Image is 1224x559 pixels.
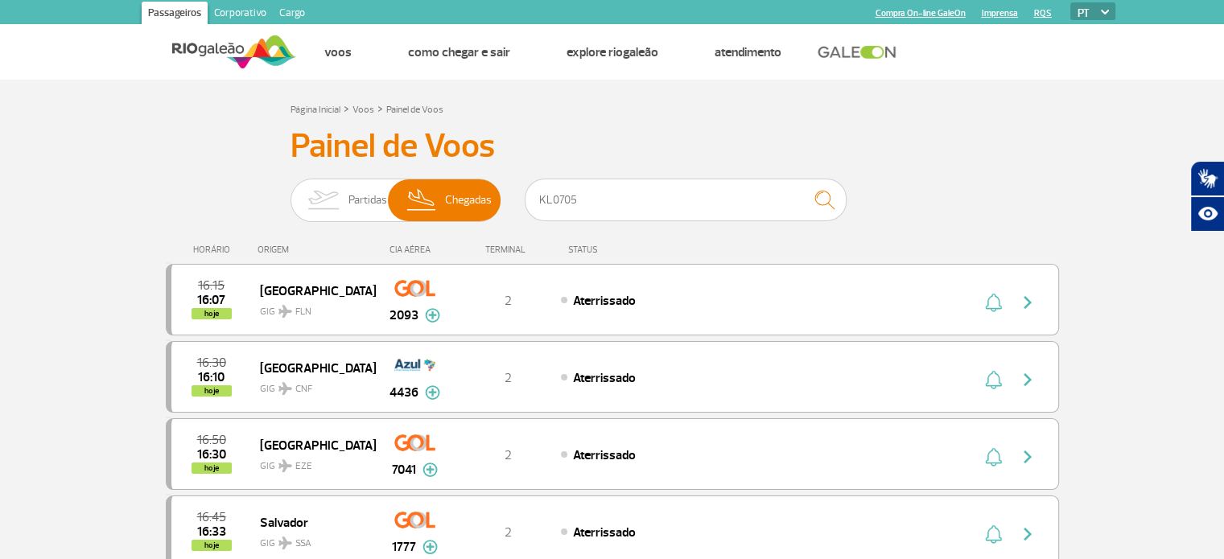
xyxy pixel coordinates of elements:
a: RQS [1034,8,1052,18]
a: Passageiros [142,2,208,27]
button: Abrir recursos assistivos. [1190,196,1224,232]
button: Abrir tradutor de língua de sinais. [1190,161,1224,196]
span: 2 [505,524,512,541]
img: mais-info-painel-voo.svg [422,462,438,477]
img: slider-desembarque [398,179,446,221]
div: HORÁRIO [171,245,258,255]
img: slider-embarque [298,179,348,221]
span: Aterrissado [573,370,636,386]
span: Partidas [348,179,387,221]
div: Plugin de acessibilidade da Hand Talk. [1190,161,1224,232]
span: SSA [295,536,311,551]
span: FLN [295,305,311,319]
span: CNF [295,382,312,397]
span: 2025-09-29 16:30:00 [197,357,226,368]
span: [GEOGRAPHIC_DATA] [260,434,363,455]
img: seta-direita-painel-voo.svg [1018,293,1037,312]
span: 2025-09-29 16:07:20 [197,294,225,306]
img: seta-direita-painel-voo.svg [1018,370,1037,389]
img: destiny_airplane.svg [278,536,292,549]
img: destiny_airplane.svg [278,305,292,318]
img: mais-info-painel-voo.svg [425,385,440,400]
span: 7041 [392,460,416,479]
a: Painel de Voos [386,104,443,116]
span: GIG [260,450,363,474]
a: Voos [324,44,352,60]
span: 2 [505,447,512,463]
div: TERMINAL [455,245,560,255]
span: 2025-09-29 16:15:00 [198,280,225,291]
span: 4436 [389,383,418,402]
a: > [344,99,349,117]
a: Imprensa [982,8,1018,18]
span: 2 [505,293,512,309]
img: mais-info-painel-voo.svg [425,308,440,323]
span: 2025-09-29 16:30:51 [197,449,226,460]
span: [GEOGRAPHIC_DATA] [260,280,363,301]
a: Voos [352,104,374,116]
a: Cargo [273,2,311,27]
span: GIG [260,528,363,551]
img: seta-direita-painel-voo.svg [1018,447,1037,467]
span: GIG [260,296,363,319]
span: 2025-09-29 16:50:00 [197,434,226,446]
span: 2025-09-29 16:10:56 [198,372,225,383]
a: Explore RIOgaleão [567,44,658,60]
span: GIG [260,373,363,397]
span: hoje [192,385,232,397]
img: sino-painel-voo.svg [985,370,1002,389]
img: destiny_airplane.svg [278,459,292,472]
span: 1777 [392,537,416,557]
img: sino-painel-voo.svg [985,293,1002,312]
div: CIA AÉREA [375,245,455,255]
a: Atendimento [715,44,781,60]
a: Página Inicial [291,104,340,116]
div: ORIGEM [258,245,375,255]
span: Chegadas [445,179,492,221]
span: Aterrissado [573,524,636,541]
span: hoje [192,540,232,551]
span: Salvador [260,512,363,532]
input: Voo, cidade ou cia aérea [525,179,847,221]
a: Corporativo [208,2,273,27]
h3: Painel de Voos [291,126,934,166]
span: 2025-09-29 16:45:00 [197,512,226,523]
span: EZE [295,459,312,474]
span: 2093 [389,306,418,325]
span: 2 [505,370,512,386]
img: destiny_airplane.svg [278,382,292,395]
span: hoje [192,308,232,319]
img: mais-info-painel-voo.svg [422,540,438,554]
div: STATUS [560,245,691,255]
img: sino-painel-voo.svg [985,447,1002,467]
a: > [377,99,383,117]
span: Aterrissado [573,293,636,309]
img: sino-painel-voo.svg [985,524,1002,544]
span: [GEOGRAPHIC_DATA] [260,357,363,378]
span: 2025-09-29 16:33:00 [197,526,226,537]
span: hoje [192,462,232,474]
a: Compra On-line GaleOn [876,8,966,18]
span: Aterrissado [573,447,636,463]
a: Como chegar e sair [408,44,510,60]
img: seta-direita-painel-voo.svg [1018,524,1037,544]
